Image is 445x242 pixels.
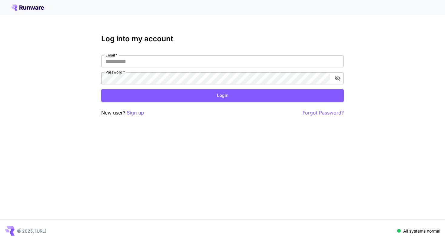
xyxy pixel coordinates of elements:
[105,70,125,75] label: Password
[101,109,144,117] p: New user?
[17,228,46,234] p: © 2025, [URL]
[105,53,117,58] label: Email
[303,109,344,117] button: Forgot Password?
[101,35,344,43] h3: Log into my account
[127,109,144,117] button: Sign up
[403,228,440,234] p: All systems normal
[101,89,344,102] button: Login
[332,73,343,84] button: toggle password visibility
